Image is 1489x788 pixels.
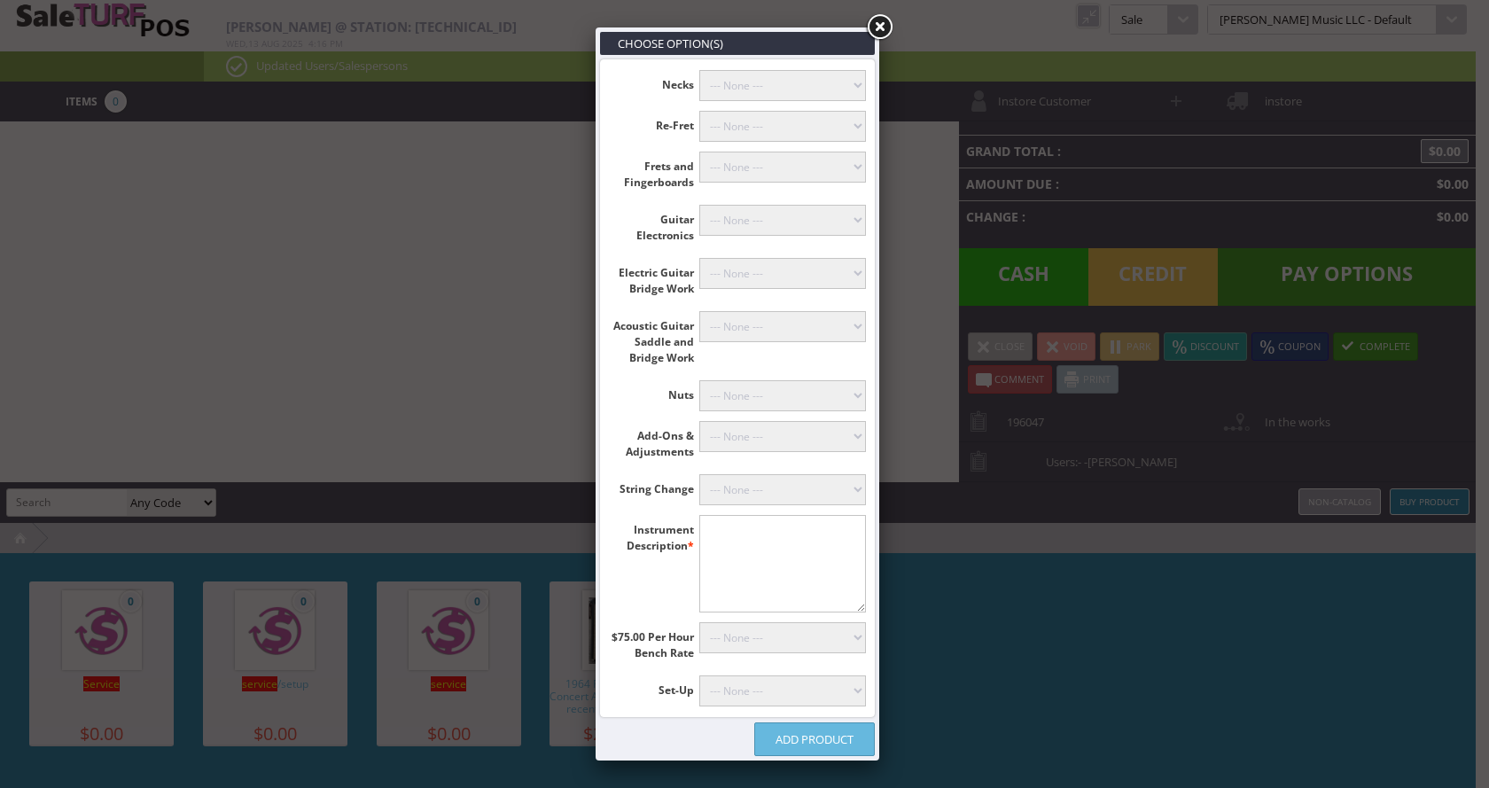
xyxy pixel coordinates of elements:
[609,421,699,460] label: Add-Ons & Adjustments
[609,205,699,244] label: Guitar Electronics
[609,152,699,191] label: Frets and Fingerboards
[754,722,875,756] a: Add Product
[609,515,699,554] label: Instrument Description
[609,380,699,403] label: Nuts
[609,311,699,366] label: Acoustic Guitar Saddle and Bridge Work
[609,474,699,497] label: String Change
[609,675,699,698] label: Set-Up
[609,70,699,93] label: Necks
[609,258,699,297] label: Electric Guitar Bridge Work
[609,622,699,661] label: $75.00 Per Hour Bench Rate
[600,32,875,55] h3: Choose Option(s)
[863,12,895,43] a: Close
[609,111,699,134] label: Re-Fret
